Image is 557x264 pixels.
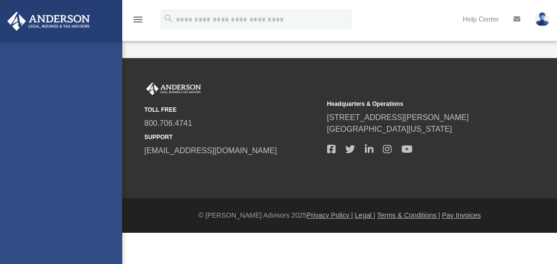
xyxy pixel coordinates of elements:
a: Terms & Conditions | [377,211,440,219]
i: menu [132,14,144,25]
small: TOLL FREE [144,105,320,114]
a: [EMAIL_ADDRESS][DOMAIN_NAME] [144,146,277,155]
img: User Pic [535,12,550,26]
a: [GEOGRAPHIC_DATA][US_STATE] [327,125,452,133]
a: menu [132,19,144,25]
i: search [163,13,174,24]
img: Anderson Advisors Platinum Portal [144,82,203,95]
a: Pay Invoices [442,211,481,219]
small: SUPPORT [144,133,320,142]
small: Headquarters & Operations [327,100,503,108]
a: [STREET_ADDRESS][PERSON_NAME] [327,113,469,122]
div: © [PERSON_NAME] Advisors 2025 [122,210,557,221]
a: Legal | [355,211,376,219]
img: Anderson Advisors Platinum Portal [4,12,93,31]
a: 800.706.4741 [144,119,192,127]
a: Privacy Policy | [307,211,353,219]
